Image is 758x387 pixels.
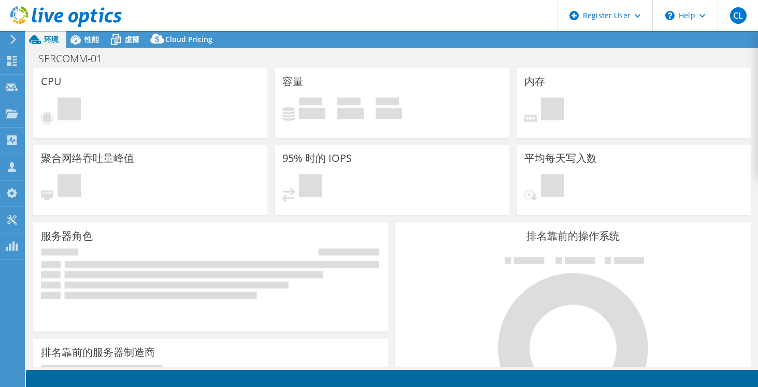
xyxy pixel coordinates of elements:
h3: CPU [41,76,62,87]
span: 挂起 [541,174,564,200]
h3: 聚合网络吞吐量峰值 [41,153,134,164]
h3: 服务器角色 [41,230,93,242]
svg: \n [665,11,675,20]
h4: 0 GiB [337,108,364,119]
h1: SERCOMM-01 [34,53,118,64]
span: 挂起 [541,98,564,123]
span: CL [730,7,747,24]
span: 挂起 [58,174,81,200]
h3: 容量 [282,76,303,87]
h3: 排名靠前的操作系统 [403,230,742,242]
span: Cloud Pricing [165,34,212,44]
h3: 排名靠前的服务器制造商 [41,347,155,358]
span: 性能 [84,34,99,44]
span: 已使用 [299,98,322,108]
span: 可用 [337,98,361,108]
span: 环境 [44,34,59,44]
h3: 平均每天写入数 [524,153,597,164]
h4: 0 GiB [299,108,325,119]
span: 挂起 [299,174,322,200]
h3: 内存 [524,76,545,87]
h4: 0 GiB [376,108,402,119]
span: 挂起 [58,98,81,123]
span: 虛擬 [125,34,139,44]
h3: 95% 时的 IOPS [282,153,352,164]
span: 总量 [376,98,399,108]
